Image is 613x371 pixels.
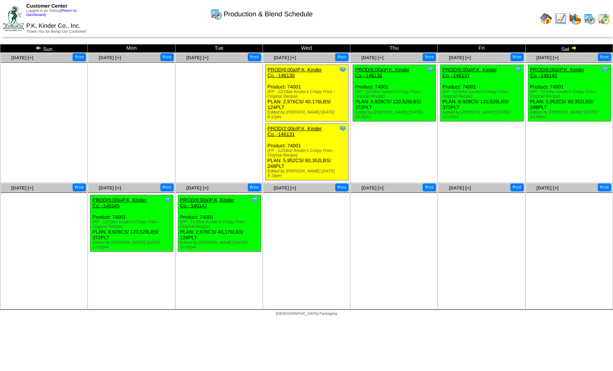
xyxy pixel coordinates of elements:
[160,183,174,191] button: Print
[73,53,86,61] button: Print
[355,90,436,99] div: (FP - 12/18oz Kinder's Crispy Fries - Original Recipe)
[3,6,24,31] img: ZoRoCo_Logo(Green%26Foil)%20jpg.webp
[99,55,121,60] a: [DATE] [+]
[160,53,174,61] button: Print
[440,65,523,122] div: Product: 74001 PLAN: 8,928CS / 120,528LBS / 372PLT
[92,197,147,208] a: PROD(6:00a)P.K, Kinder Co.,-146145
[423,183,436,191] button: Print
[339,125,347,132] img: Tooltip
[180,197,234,208] a: PROD(6:00a)P.K, Kinder Co.,-146147
[536,185,558,191] a: [DATE] [+]
[268,110,348,119] div: Edited by [PERSON_NAME] [DATE] 8:12pm
[268,90,348,99] div: (FP - 12/18oz Kinder's Crispy Fries - Original Recipe)
[530,67,584,78] a: PROD(6:00a)P.K, Kinder Co.,-146142
[569,13,581,25] img: graph.gif
[268,126,322,137] a: PROD(2:00p)P.K, Kinder Co.,-146131
[274,185,296,191] a: [DATE] [+]
[180,220,261,229] div: (FP - 12/18oz Kinder's Crispy Fries - Original Recipe)
[11,185,33,191] a: [DATE] [+]
[73,183,86,191] button: Print
[438,44,525,53] td: Fri
[26,9,77,17] span: Logged in as Sstory
[510,183,524,191] button: Print
[335,53,348,61] button: Print
[442,67,497,78] a: PROD(6:00a)P.K, Kinder Co.,-146137
[355,67,409,78] a: PROD(6:00a)P.K, Kinder Co.,-146132
[99,185,121,191] a: [DATE] [+]
[598,53,611,61] button: Print
[268,148,348,158] div: (FP - 12/18oz Kinder's Crispy Fries - Original Recipe)
[528,65,611,122] div: Product: 74001 PLAN: 5,952CS / 80,352LBS / 248PLT
[26,3,67,9] span: Customer Center
[92,220,173,229] div: (FP - 12/18oz Kinder's Crispy Fries - Original Recipe)
[251,196,259,204] img: Tooltip
[210,8,222,20] img: calendarprod.gif
[35,45,41,51] img: arrowleft.gif
[449,185,471,191] a: [DATE] [+]
[598,183,611,191] button: Print
[426,66,434,73] img: Tooltip
[274,55,296,60] a: [DATE] [+]
[26,23,81,29] span: P.K, Kinder Co., Inc.
[540,13,552,25] img: home.gif
[510,53,524,61] button: Print
[442,110,523,119] div: Edited by [PERSON_NAME] [DATE] 10:37pm
[335,183,348,191] button: Print
[361,55,383,60] a: [DATE] [+]
[276,312,337,316] span: [DEMOGRAPHIC_DATA] Packaging
[178,195,261,252] div: Product: 74001 PLAN: 2,976CS / 40,176LBS / 124PLT
[265,124,348,180] div: Product: 74001 PLAN: 5,952CS / 80,352LBS / 248PLT
[0,44,88,53] td: Sun
[350,44,438,53] td: Thu
[339,66,347,73] img: Tooltip
[175,44,263,53] td: Tue
[224,10,313,18] span: Production & Blend Schedule
[92,240,173,249] div: Edited by [PERSON_NAME] [DATE] 10:42pm
[248,183,261,191] button: Print
[601,66,609,73] img: Tooltip
[265,65,348,122] div: Product: 74001 PLAN: 2,976CS / 40,176LBS / 124PLT
[442,90,523,99] div: (FP - 12/18oz Kinder's Crispy Fries - Original Recipe)
[525,44,613,53] td: Sat
[26,30,87,34] span: Thank You for Being Our Customer!
[583,13,596,25] img: calendarprod.gif
[90,195,173,252] div: Product: 74001 PLAN: 8,928CS / 120,528LBS / 372PLT
[248,53,261,61] button: Print
[186,185,208,191] a: [DATE] [+]
[88,44,175,53] td: Mon
[164,196,171,204] img: Tooltip
[423,53,436,61] button: Print
[26,9,77,17] a: (Return to Dashboard)
[268,67,322,78] a: PROD(6:00a)P.K, Kinder Co.,-146130
[361,185,383,191] a: [DATE] [+]
[180,240,261,249] div: Edited by [PERSON_NAME] [DATE] 10:43pm
[449,55,471,60] a: [DATE] [+]
[530,110,611,119] div: Edited by [PERSON_NAME] [DATE] 10:40pm
[571,45,577,51] img: arrowright.gif
[268,169,348,178] div: Edited by [PERSON_NAME] [DATE] 8:18pm
[530,90,611,99] div: (FP - 12/18oz Kinder's Crispy Fries - Original Recipe)
[186,55,208,60] a: [DATE] [+]
[536,55,558,60] a: [DATE] [+]
[554,13,567,25] img: line_graph.gif
[514,66,521,73] img: Tooltip
[11,55,33,60] a: [DATE] [+]
[353,65,436,122] div: Product: 74001 PLAN: 8,928CS / 120,528LBS / 372PLT
[598,13,610,25] img: calendarinout.gif
[263,44,350,53] td: Wed
[355,110,436,119] div: Edited by [PERSON_NAME] [DATE] 10:31pm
